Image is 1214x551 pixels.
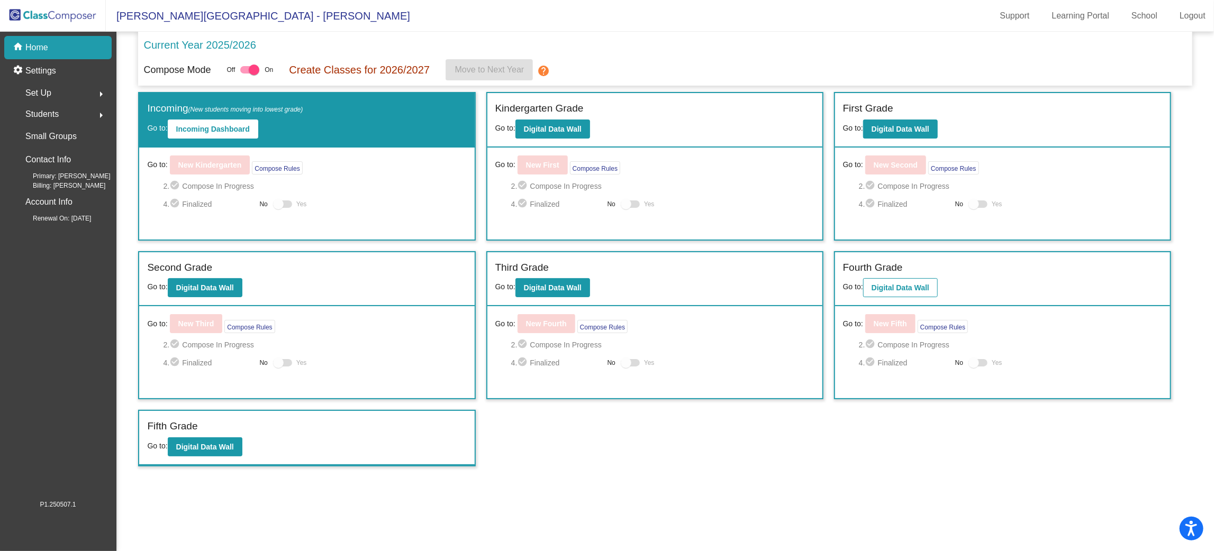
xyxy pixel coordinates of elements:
label: Third Grade [495,260,549,275]
span: Go to: [843,318,863,329]
span: On [265,65,273,75]
mat-icon: check_circle [169,180,182,192]
label: Kindergarten Grade [495,101,584,116]
b: Digital Data Wall [524,283,582,292]
mat-icon: check_circle [517,338,530,351]
span: 2. Compose In Progress [859,180,1162,192]
span: Go to: [843,124,863,132]
mat-icon: check_circle [169,356,182,369]
button: Compose Rules [252,161,302,175]
span: Yes [992,356,1002,369]
button: Compose Rules [224,320,275,333]
p: Current Year 2025/2026 [143,37,256,53]
button: New Fifth [865,314,916,333]
p: Contact Info [25,152,71,167]
mat-icon: help [537,65,550,77]
b: Digital Data Wall [176,443,234,451]
p: Create Classes for 2026/2027 [289,62,430,78]
span: Yes [644,198,655,210]
span: 4. Finalized [859,356,950,369]
label: Fourth Grade [843,260,903,275]
span: 2. Compose In Progress [511,180,814,192]
button: Compose Rules [570,161,620,175]
p: Settings [25,65,56,77]
mat-icon: check_circle [169,338,182,351]
mat-icon: home [13,41,25,54]
span: Go to: [495,159,515,170]
p: Account Info [25,195,73,209]
span: No [955,358,963,368]
button: Compose Rules [577,320,628,333]
span: Off [227,65,235,75]
span: Students [25,107,59,122]
button: Compose Rules [918,320,968,333]
b: New First [526,161,559,169]
span: 2. Compose In Progress [164,338,467,351]
button: Move to Next Year [446,59,533,80]
mat-icon: check_circle [517,180,530,192]
a: Logout [1171,7,1214,24]
b: New Fourth [526,319,567,328]
button: Incoming Dashboard [168,120,258,139]
b: New Second [874,161,918,169]
span: 2. Compose In Progress [164,180,467,192]
mat-icon: check_circle [865,180,878,192]
span: (New students moving into lowest grade) [188,106,303,113]
button: New Fourth [518,314,575,333]
label: First Grade [843,101,893,116]
span: Go to: [495,318,515,329]
a: Support [992,7,1038,24]
span: 4. Finalized [511,356,602,369]
span: Yes [644,356,655,369]
mat-icon: arrow_right [95,109,107,122]
span: 4. Finalized [511,198,602,210]
button: New Third [170,314,223,333]
span: Go to: [495,282,515,291]
mat-icon: check_circle [517,356,530,369]
label: Fifth Grade [147,419,197,434]
button: Digital Data Wall [863,278,938,297]
mat-icon: check_circle [865,356,878,369]
span: Go to: [147,442,167,450]
span: Yes [296,356,307,369]
span: [PERSON_NAME][GEOGRAPHIC_DATA] - [PERSON_NAME] [106,7,410,24]
span: Go to: [495,124,515,132]
b: Digital Data Wall [872,125,929,133]
span: No [260,358,268,368]
p: Compose Mode [143,63,211,77]
span: Renewal On: [DATE] [16,214,91,223]
p: Home [25,41,48,54]
span: Set Up [25,86,51,100]
span: Go to: [147,124,167,132]
span: 4. Finalized [164,198,255,210]
b: Digital Data Wall [872,283,929,292]
span: 2. Compose In Progress [859,338,1162,351]
span: Billing: [PERSON_NAME] [16,181,105,190]
span: 4. Finalized [164,356,255,369]
b: Digital Data Wall [176,283,234,292]
span: Go to: [147,159,167,170]
button: Digital Data Wall [168,278,242,297]
mat-icon: settings [13,65,25,77]
button: New First [518,155,568,175]
span: No [260,199,268,209]
button: Compose Rules [928,161,979,175]
span: Yes [296,198,307,210]
p: Small Groups [25,129,77,144]
b: New Kindergarten [178,161,242,169]
span: Go to: [843,282,863,291]
button: New Second [865,155,926,175]
button: Digital Data Wall [168,437,242,456]
mat-icon: check_circle [865,198,878,210]
mat-icon: arrow_right [95,88,107,100]
span: No [608,358,615,368]
button: Digital Data Wall [515,120,590,139]
span: Go to: [843,159,863,170]
button: Digital Data Wall [863,120,938,139]
b: Incoming Dashboard [176,125,250,133]
span: Go to: [147,318,167,329]
label: Incoming [147,101,303,116]
span: Move to Next Year [455,65,524,74]
b: New Third [178,319,214,328]
mat-icon: check_circle [517,198,530,210]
